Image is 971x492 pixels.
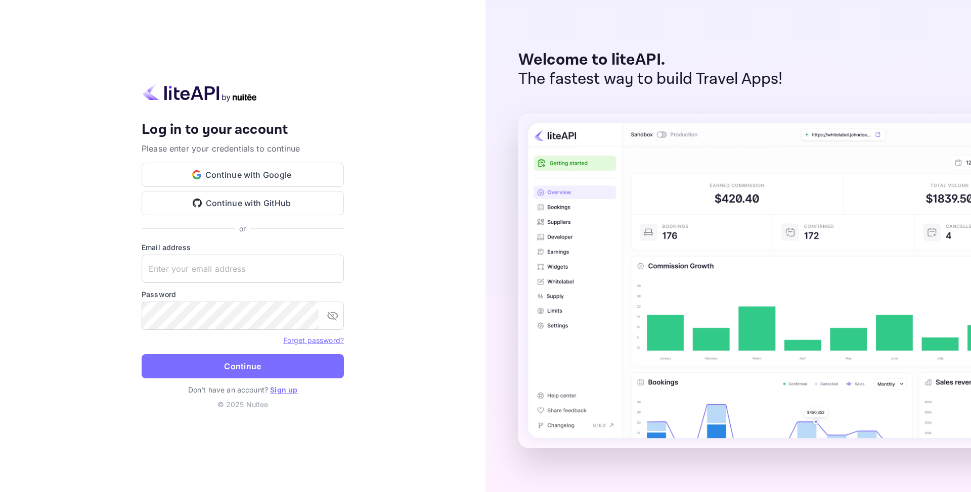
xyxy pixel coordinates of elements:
[142,255,344,283] input: Enter your email address
[284,335,344,345] a: Forget password?
[518,51,783,70] p: Welcome to liteAPI.
[284,336,344,345] a: Forget password?
[270,385,297,394] a: Sign up
[142,82,258,102] img: liteapi
[142,289,344,300] label: Password
[142,163,344,187] button: Continue with Google
[142,384,344,395] p: Don't have an account?
[239,223,246,234] p: or
[142,354,344,378] button: Continue
[142,242,344,253] label: Email address
[142,142,344,155] p: Please enter your credentials to continue
[323,306,343,326] button: toggle password visibility
[142,399,344,410] p: © 2025 Nuitee
[142,121,344,139] h4: Log in to your account
[142,191,344,215] button: Continue with GitHub
[518,70,783,89] p: The fastest way to build Travel Apps!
